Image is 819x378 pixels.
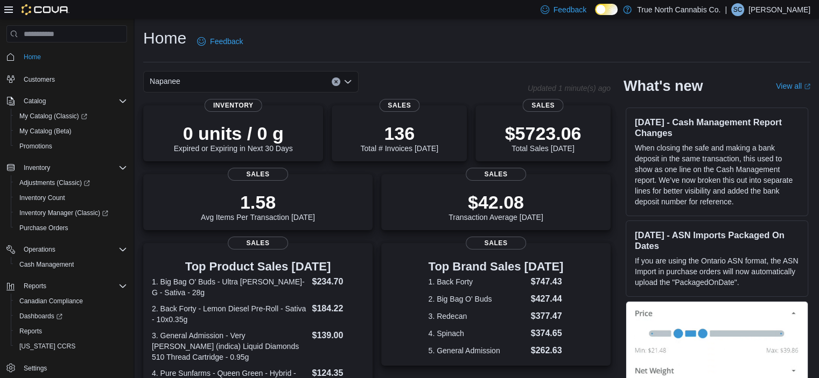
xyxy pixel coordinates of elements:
[19,362,51,375] a: Settings
[24,245,55,254] span: Operations
[152,260,364,273] h3: Top Product Sales [DATE]
[210,36,243,47] span: Feedback
[11,190,131,205] button: Inventory Count
[19,51,45,63] a: Home
[228,237,288,249] span: Sales
[595,4,618,15] input: Dark Mode
[15,222,73,234] a: Purchase Orders
[15,125,76,138] a: My Catalog (Beta)
[15,206,113,219] a: Inventory Manager (Classic)
[15,222,127,234] span: Purchase Orders
[11,324,131,339] button: Reports
[429,260,564,273] h3: Top Brand Sales [DATE]
[344,77,352,86] button: Open list of options
[637,3,720,16] p: True North Cannabis Co.
[2,49,131,65] button: Home
[466,168,526,181] span: Sales
[15,325,127,338] span: Reports
[15,176,127,189] span: Adjustments (Classic)
[11,257,131,272] button: Cash Management
[19,194,65,202] span: Inventory Count
[2,279,131,294] button: Reports
[11,139,131,154] button: Promotions
[19,312,62,320] span: Dashboards
[24,75,55,84] span: Customers
[531,293,564,305] dd: $427.44
[19,95,127,108] span: Catalog
[804,83,810,90] svg: External link
[2,71,131,87] button: Customers
[360,123,438,144] p: 136
[15,340,127,353] span: Washington CCRS
[379,99,419,112] span: Sales
[19,142,52,151] span: Promotions
[429,294,527,304] dt: 2. Big Bag O' Buds
[228,168,288,181] span: Sales
[15,176,94,189] a: Adjustments (Classic)
[15,325,46,338] a: Reports
[150,75,180,88] span: Napanee
[776,82,810,90] a: View allExternal link
[312,275,363,288] dd: $234.70
[15,295,127,308] span: Canadian Compliance
[725,3,727,16] p: |
[11,109,131,124] a: My Catalog (Classic)
[201,191,315,213] p: 1.58
[19,161,127,174] span: Inventory
[531,344,564,357] dd: $262.63
[143,27,186,49] h1: Home
[15,258,127,271] span: Cash Management
[24,364,47,373] span: Settings
[429,328,527,339] dt: 4. Spinach
[449,191,543,213] p: $42.08
[19,327,42,336] span: Reports
[531,275,564,288] dd: $747.43
[11,339,131,354] button: [US_STATE] CCRS
[2,360,131,376] button: Settings
[19,72,127,85] span: Customers
[152,330,307,362] dt: 3. General Admission - Very [PERSON_NAME] (indica) Liquid Diamonds 510 Thread Cartridge - 0.95g
[15,191,127,204] span: Inventory Count
[19,361,127,375] span: Settings
[15,206,127,219] span: Inventory Manager (Classic)
[174,123,293,144] p: 0 units / 0 g
[2,242,131,257] button: Operations
[429,345,527,356] dt: 5. General Admission
[466,237,526,249] span: Sales
[193,31,247,52] a: Feedback
[19,179,90,187] span: Adjustments (Classic)
[15,140,57,153] a: Promotions
[19,95,50,108] button: Catalog
[24,163,50,172] span: Inventory
[505,123,582,153] div: Total Sales [DATE]
[429,276,527,287] dt: 1. Back Forty
[748,3,810,16] p: [PERSON_NAME]
[429,311,527,322] dt: 3. Redecan
[15,191,69,204] a: Inventory Count
[15,340,80,353] a: [US_STATE] CCRS
[635,117,799,138] h3: [DATE] - Cash Management Report Changes
[449,191,543,222] div: Transaction Average [DATE]
[523,99,563,112] span: Sales
[528,84,611,92] p: Updated 1 minute(s) ago
[2,160,131,175] button: Inventory
[624,77,703,95] h2: What's new
[733,3,743,16] span: SC
[24,97,46,105] span: Catalog
[11,124,131,139] button: My Catalog (Beta)
[11,220,131,236] button: Purchase Orders
[15,310,127,323] span: Dashboards
[635,142,799,207] p: When closing the safe and making a bank deposit in the same transaction, this used to show as one...
[312,329,363,342] dd: $139.00
[15,110,92,123] a: My Catalog (Classic)
[19,50,127,63] span: Home
[19,73,59,86] a: Customers
[19,243,127,256] span: Operations
[15,140,127,153] span: Promotions
[152,276,307,298] dt: 1. Big Bag O' Buds - Ultra [PERSON_NAME]-G - Sativa - 28g
[201,191,315,222] div: Avg Items Per Transaction [DATE]
[505,123,582,144] p: $5723.06
[15,110,127,123] span: My Catalog (Classic)
[635,230,799,251] h3: [DATE] - ASN Imports Packaged On Dates
[15,310,67,323] a: Dashboards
